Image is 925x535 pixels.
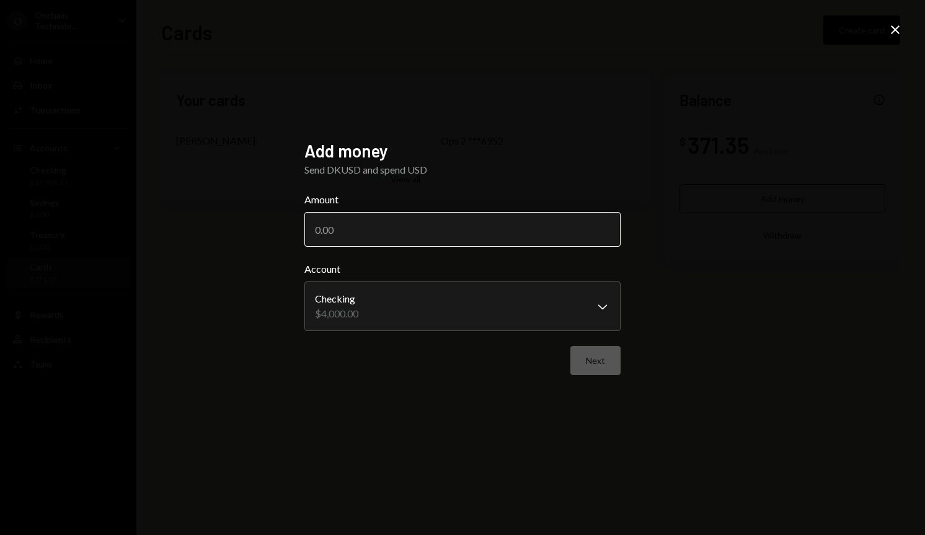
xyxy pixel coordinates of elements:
h2: Add money [304,139,621,163]
button: Account [304,281,621,331]
label: Amount [304,192,621,207]
label: Account [304,262,621,276]
input: 0.00 [304,212,621,247]
div: Send DKUSD and spend USD [304,162,621,177]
